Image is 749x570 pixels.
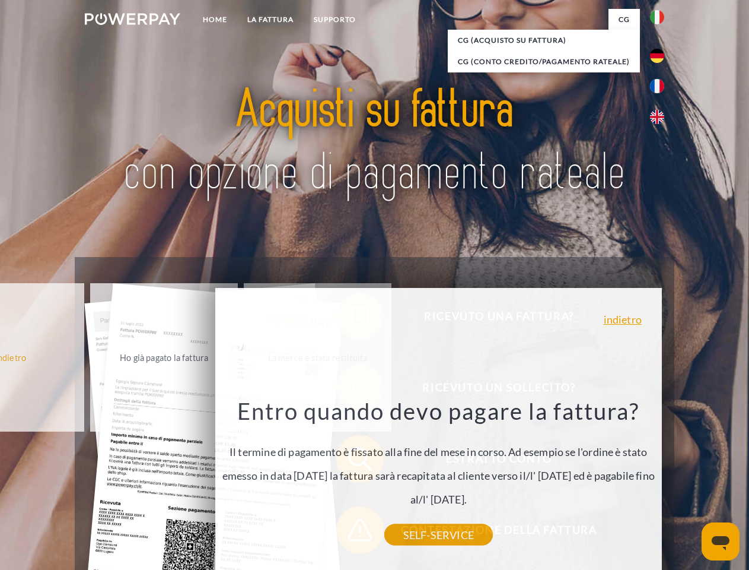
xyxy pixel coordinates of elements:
[85,13,180,25] img: logo-powerpay-white.svg
[650,10,664,24] img: it
[304,9,366,30] a: Supporto
[650,110,664,124] img: en
[97,349,231,365] div: Ho già pagato la fattura
[222,397,655,425] h3: Entro quando devo pagare la fattura?
[384,524,493,546] a: SELF-SERVICE
[448,30,640,51] a: CG (Acquisto su fattura)
[237,9,304,30] a: LA FATTURA
[702,522,740,560] iframe: Pulsante per aprire la finestra di messaggistica
[608,9,640,30] a: CG
[113,57,636,227] img: title-powerpay_it.svg
[650,49,664,63] img: de
[650,79,664,93] img: fr
[222,397,655,535] div: Il termine di pagamento è fissato alla fine del mese in corso. Ad esempio se l'ordine è stato eme...
[448,51,640,72] a: CG (Conto Credito/Pagamento rateale)
[604,314,642,325] a: indietro
[193,9,237,30] a: Home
